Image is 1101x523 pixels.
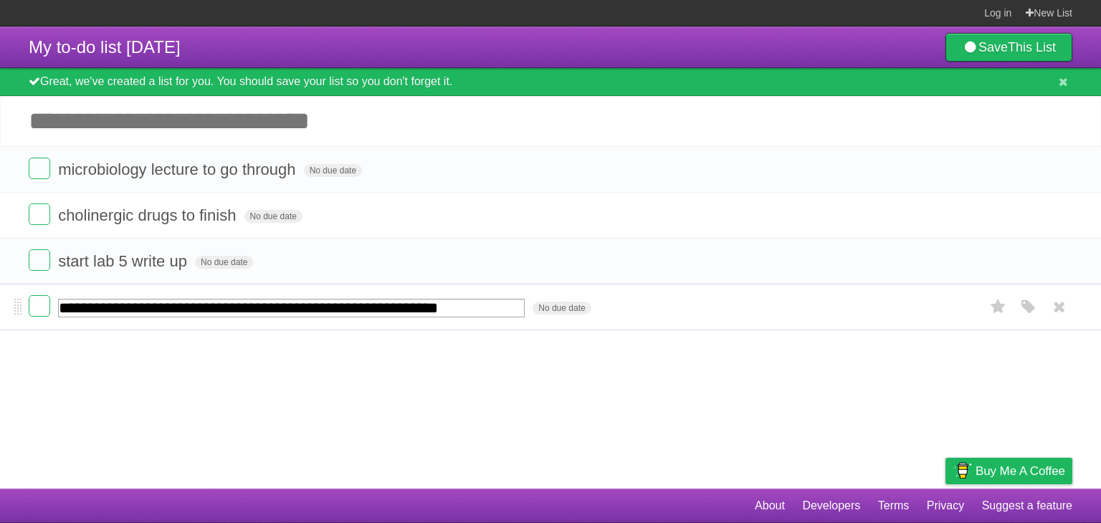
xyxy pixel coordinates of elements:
label: Done [29,295,50,317]
a: Terms [878,492,910,519]
span: No due date [533,302,591,315]
label: Star task [985,295,1012,319]
span: No due date [304,164,362,177]
a: Privacy [927,492,964,519]
label: Done [29,249,50,271]
a: SaveThis List [945,33,1072,62]
b: This List [1008,40,1056,54]
span: No due date [244,210,302,223]
img: Buy me a coffee [953,459,972,483]
span: Buy me a coffee [976,459,1065,484]
span: My to-do list [DATE] [29,37,181,57]
label: Done [29,158,50,179]
a: Developers [802,492,860,519]
span: start lab 5 write up [58,252,191,270]
span: No due date [195,256,253,269]
label: Done [29,203,50,225]
a: About [755,492,785,519]
a: Buy me a coffee [945,458,1072,484]
span: microbiology lecture to go through [58,160,299,178]
span: cholinergic drugs to finish [58,206,239,224]
a: Suggest a feature [982,492,1072,519]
